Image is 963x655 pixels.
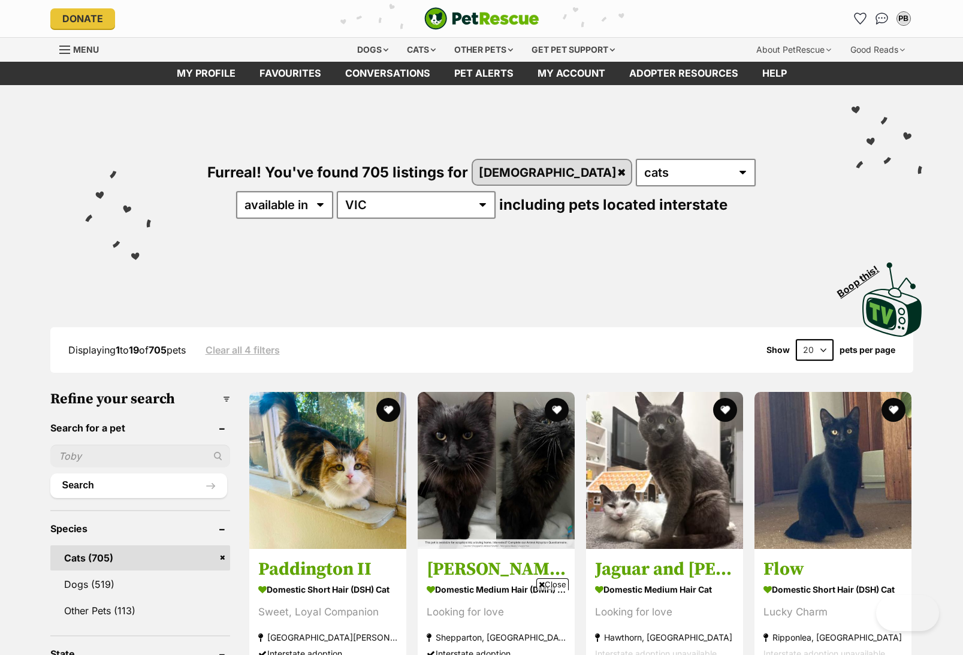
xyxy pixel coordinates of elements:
div: About PetRescue [748,38,840,62]
img: PetRescue TV logo [862,262,922,337]
div: Cats [399,38,444,62]
a: My profile [165,62,247,85]
div: Sweet, Loyal Companion [258,603,397,620]
img: Paddington II - Domestic Short Hair (DSH) Cat [249,392,406,549]
div: Other pets [446,38,521,62]
iframe: Help Scout Beacon - Open [876,595,939,631]
a: Favourites [851,9,870,28]
a: Help [750,62,799,85]
h3: Flow [763,557,902,580]
img: Flow - Domestic Short Hair (DSH) Cat [754,392,911,549]
span: Show [766,345,790,355]
a: Dogs (519) [50,572,230,597]
a: conversations [333,62,442,85]
button: My account [894,9,913,28]
a: Donate [50,8,115,29]
a: Cats (705) [50,545,230,571]
img: Jaguar and ralph - Domestic Medium Hair Cat [586,392,743,549]
a: My account [526,62,617,85]
strong: [GEOGRAPHIC_DATA][PERSON_NAME][GEOGRAPHIC_DATA] [258,629,397,645]
span: Furreal! You've found 705 listings for [207,164,468,181]
span: including pets located interstate [499,196,727,213]
div: Dogs [349,38,397,62]
img: chat-41dd97257d64d25036548639549fe6c8038ab92f7586957e7f3b1b290dea8141.svg [876,13,888,25]
a: Menu [59,38,107,59]
h3: [PERSON_NAME] [427,557,566,580]
strong: 1 [116,344,120,356]
iframe: Advertisement [264,595,700,649]
button: favourite [545,398,569,422]
label: pets per page [840,345,895,355]
input: Toby [50,445,230,467]
button: favourite [713,398,737,422]
strong: Domestic Short Hair (DSH) Cat [763,580,902,597]
h3: Jaguar and [PERSON_NAME] [595,557,734,580]
a: Pet alerts [442,62,526,85]
span: Boop this! [835,256,890,299]
a: [DEMOGRAPHIC_DATA] [473,160,631,185]
strong: Domestic Medium Hair (DMH) Cat [427,580,566,597]
strong: Domestic Short Hair (DSH) Cat [258,580,397,597]
h3: Paddington II [258,557,397,580]
span: Menu [73,44,99,55]
button: favourite [376,398,400,422]
h3: Refine your search [50,391,230,408]
strong: Domestic Medium Hair Cat [595,580,734,597]
div: Good Reads [842,38,913,62]
strong: Ripponlea, [GEOGRAPHIC_DATA] [763,629,902,645]
span: Close [536,578,569,590]
img: logo-cat-932fe2b9b8326f06289b0f2fb663e598f794de774fb13d1741a6617ecf9a85b4.svg [424,7,539,30]
div: Lucky Charm [763,603,902,620]
a: PetRescue [424,7,539,30]
a: Adopter resources [617,62,750,85]
a: Other Pets (113) [50,598,230,623]
a: Favourites [247,62,333,85]
div: Get pet support [523,38,623,62]
img: Frank - Domestic Medium Hair (DMH) Cat [418,392,575,549]
strong: 705 [149,344,167,356]
ul: Account quick links [851,9,913,28]
button: favourite [882,398,906,422]
button: Search [50,473,227,497]
strong: 19 [129,344,139,356]
div: PB [898,13,910,25]
a: Conversations [873,9,892,28]
span: Displaying to of pets [68,344,186,356]
header: Search for a pet [50,422,230,433]
a: Boop this! [862,252,922,339]
a: Clear all 4 filters [206,345,280,355]
header: Species [50,523,230,534]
